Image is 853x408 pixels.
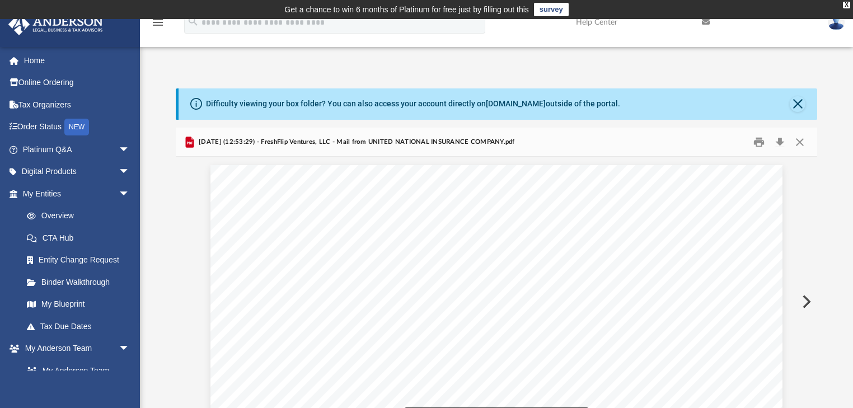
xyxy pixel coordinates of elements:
[5,13,106,35] img: Anderson Advisors Platinum Portal
[16,315,147,337] a: Tax Due Dates
[206,98,620,110] div: Difficulty viewing your box folder? You can also access your account directly on outside of the p...
[119,138,141,161] span: arrow_drop_down
[790,96,805,112] button: Close
[748,133,770,151] button: Print
[793,286,818,317] button: Next File
[64,119,89,135] div: NEW
[151,16,165,29] i: menu
[16,227,147,249] a: CTA Hub
[151,21,165,29] a: menu
[119,182,141,205] span: arrow_drop_down
[8,93,147,116] a: Tax Organizers
[284,3,529,16] div: Get a chance to win 6 months of Platinum for free just by filling out this
[8,49,147,72] a: Home
[16,205,147,227] a: Overview
[486,99,546,108] a: [DOMAIN_NAME]
[16,359,135,382] a: My Anderson Team
[828,14,845,30] img: User Pic
[196,137,515,147] span: [DATE] (12:53:29) - FreshFlip Ventures, LLC - Mail from UNITED NATIONAL INSURANCE COMPANY.pdf
[16,271,147,293] a: Binder Walkthrough
[8,182,147,205] a: My Entitiesarrow_drop_down
[8,116,147,139] a: Order StatusNEW
[770,133,790,151] button: Download
[8,161,147,183] a: Digital Productsarrow_drop_down
[790,133,810,151] button: Close
[843,2,850,8] div: close
[16,293,141,316] a: My Blueprint
[119,337,141,360] span: arrow_drop_down
[119,161,141,184] span: arrow_drop_down
[16,249,147,271] a: Entity Change Request
[8,337,141,360] a: My Anderson Teamarrow_drop_down
[8,72,147,94] a: Online Ordering
[534,3,569,16] a: survey
[8,138,147,161] a: Platinum Q&Aarrow_drop_down
[187,15,199,27] i: search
